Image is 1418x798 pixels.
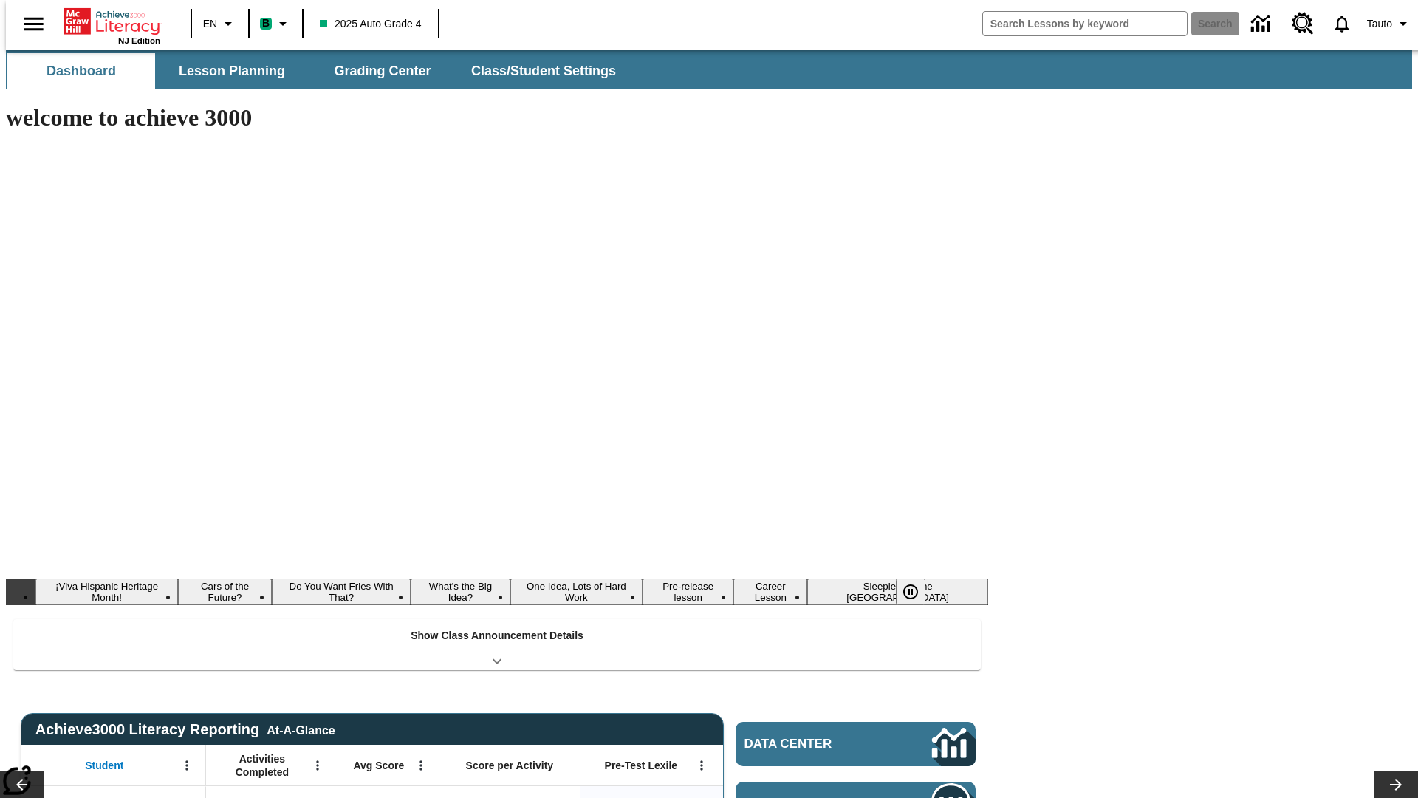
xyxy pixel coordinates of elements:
span: B [262,14,270,33]
span: Score per Activity [466,759,554,772]
h1: welcome to achieve 3000 [6,104,988,132]
button: Lesson Planning [158,53,306,89]
a: Notifications [1323,4,1361,43]
div: Home [64,5,160,45]
a: Data Center [1242,4,1283,44]
span: EN [203,16,217,32]
span: 2025 Auto Grade 4 [320,16,422,32]
button: Slide 4 What's the Big Idea? [411,579,510,605]
span: Pre-Test Lexile [605,759,678,772]
p: Show Class Announcement Details [411,628,583,644]
button: Lesson carousel, Next [1374,771,1418,798]
span: NJ Edition [118,36,160,45]
div: Show Class Announcement Details [13,619,981,670]
button: Slide 6 Pre-release lesson [643,579,733,605]
span: Tauto [1367,16,1392,32]
button: Open side menu [12,2,55,46]
button: Open Menu [306,754,329,777]
button: Slide 3 Do You Want Fries With That? [272,579,411,605]
button: Class/Student Settings [459,53,628,89]
span: Student [85,759,123,772]
button: Open Menu [176,754,198,777]
button: Language: EN, Select a language [196,10,244,37]
button: Boost Class color is mint green. Change class color [254,10,298,37]
div: SubNavbar [6,53,629,89]
button: Slide 1 ¡Viva Hispanic Heritage Month! [35,579,178,605]
span: Achieve3000 Literacy Reporting [35,721,335,738]
div: Pause [896,579,940,605]
button: Profile/Settings [1361,10,1418,37]
button: Slide 8 Sleepless in the Animal Kingdom [807,579,988,605]
button: Slide 2 Cars of the Future? [178,579,272,605]
a: Home [64,7,160,36]
button: Open Menu [691,754,713,777]
a: Data Center [736,722,976,766]
button: Grading Center [309,53,456,89]
button: Slide 7 Career Lesson [733,579,807,605]
button: Pause [896,579,925,605]
span: Avg Score [353,759,404,772]
button: Dashboard [7,53,155,89]
span: Activities Completed [213,752,311,779]
span: Data Center [744,737,883,751]
a: Resource Center, Will open in new tab [1283,4,1323,44]
div: At-A-Glance [267,721,335,737]
button: Open Menu [410,754,432,777]
button: Slide 5 One Idea, Lots of Hard Work [510,579,643,605]
input: search field [983,12,1187,35]
div: SubNavbar [6,50,1412,89]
